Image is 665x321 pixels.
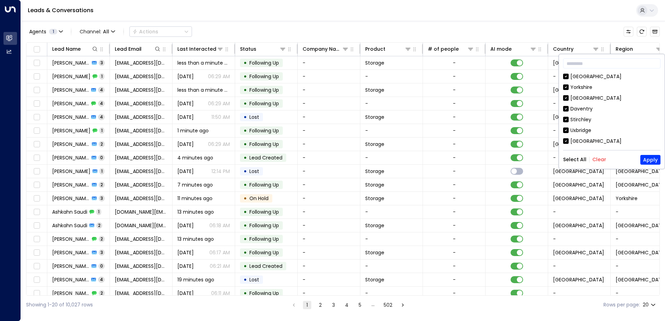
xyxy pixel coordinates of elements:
[360,151,423,164] td: -
[365,276,384,283] span: Storage
[548,97,611,110] td: -
[52,59,90,66] span: Liam Brown
[563,73,660,80] div: [GEOGRAPHIC_DATA]
[616,45,633,53] div: Region
[52,73,90,80] span: Liam Brown
[249,114,259,121] span: Lost
[32,208,41,216] span: Toggle select row
[32,126,41,135] span: Toggle select row
[177,59,230,66] span: less than a minute ago
[428,45,474,53] div: # of people
[115,100,167,107] span: ananv009@gmail.com
[365,181,384,188] span: Storage
[563,127,660,134] div: Uxbridge
[52,249,90,256] span: Ashley Rowe
[298,287,360,300] td: -
[563,116,660,123] div: Stirchley
[177,45,216,53] div: Last Interacted
[360,232,423,246] td: -
[26,301,93,308] div: Showing 1-20 of 10,027 rows
[365,59,384,66] span: Storage
[243,84,247,96] div: •
[32,113,41,122] span: Toggle select row
[453,73,456,80] div: -
[243,111,247,123] div: •
[249,236,279,242] span: Following Up
[52,208,87,215] span: Ashkahn Saudi
[369,301,377,309] div: …
[298,273,360,286] td: -
[177,195,213,202] span: 11 minutes ago
[177,222,194,229] span: Yesterday
[298,124,360,137] td: -
[453,59,456,66] div: -
[32,72,41,81] span: Toggle select row
[298,70,360,83] td: -
[365,222,384,229] span: Storage
[298,56,360,69] td: -
[243,98,247,109] div: •
[453,141,456,148] div: -
[365,168,384,175] span: Storage
[289,301,407,309] nav: pagination navigation
[98,87,105,93] span: 4
[52,114,89,121] span: Anna Maria Beskostaya
[98,155,105,160] span: 0
[177,181,213,188] span: 7 minutes ago
[563,157,586,162] button: Select All
[249,222,279,229] span: Following Up
[453,114,456,121] div: -
[208,141,230,148] p: 06:29 AM
[365,195,384,202] span: Storage
[298,192,360,205] td: -
[249,181,279,188] span: Following Up
[240,45,286,53] div: Status
[298,178,360,191] td: -
[243,152,247,164] div: •
[52,290,90,297] span: Harriet Esdaile
[115,181,167,188] span: corinmc@gmail.com
[52,154,89,161] span: Faie Fake
[298,219,360,232] td: -
[453,168,456,175] div: -
[115,263,167,270] span: ashley.rowe1972@outlook.com
[52,168,90,175] span: Faie Fake
[115,290,167,297] span: hnerva@googlemail.com
[428,45,459,53] div: # of people
[211,114,230,121] p: 11:50 AM
[115,154,167,161] span: fake@gmail.com
[115,59,167,66] span: notliam@gmail.com
[52,236,90,242] span: Ashley Rowe
[177,45,224,53] div: Last Interacted
[249,73,279,80] span: Following Up
[553,45,599,53] div: Country
[650,27,660,36] button: Archived Leads
[548,151,611,164] td: -
[453,181,456,188] div: -
[592,157,606,162] button: Clear
[553,59,604,66] span: United Kingdom
[177,249,194,256] span: Aug 28, 2025
[365,114,384,121] span: Storage
[490,45,537,53] div: AI mode
[28,6,94,14] a: Leads & Conversations
[356,301,364,309] button: Go to page 5
[99,182,105,188] span: 2
[637,27,647,36] span: Refresh
[453,222,456,229] div: -
[209,249,230,256] p: 06:17 AM
[26,27,65,36] button: Agents1
[360,124,423,137] td: -
[303,45,342,53] div: Company Name
[298,110,360,124] td: -
[548,205,611,219] td: -
[453,195,456,202] div: -
[115,45,161,53] div: Lead Email
[249,141,279,148] span: Following Up
[99,236,105,242] span: 2
[32,154,41,162] span: Toggle select row
[243,192,247,204] div: •
[52,100,89,107] span: Anna Maria Beskostaya
[177,127,209,134] span: 1 minute ago
[249,100,279,107] span: Following Up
